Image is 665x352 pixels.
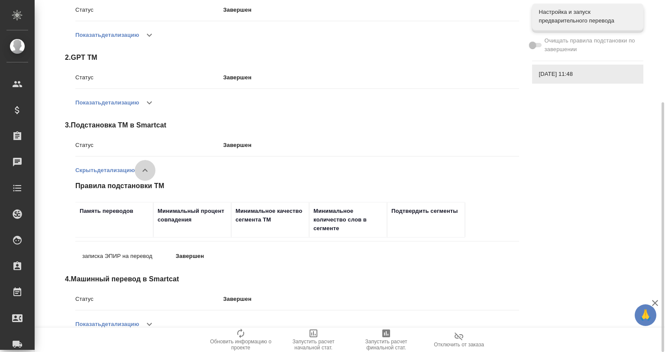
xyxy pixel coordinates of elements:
p: Завершен [223,295,519,303]
p: Завершен [223,73,519,82]
div: Подтвердить сегменты [391,207,458,215]
button: Отключить от заказа [423,328,495,352]
div: Настройка и запуск предварительного перевода [532,3,643,29]
button: Запустить расчет финальной стат. [350,328,423,352]
p: Завершен [223,6,519,14]
span: Настройка и запуск предварительного перевода [539,8,636,25]
span: 3 . Подстановка ТМ в Smartcat [65,120,519,130]
p: Статус [75,73,223,82]
button: Показатьдетализацию [75,25,139,46]
p: Статус [75,6,223,14]
span: Отключить от заказа [434,342,484,348]
span: Правила подстановки TM [75,181,474,191]
p: Статус [75,141,223,150]
div: Память переводов [80,207,133,215]
button: Показатьдетализацию [75,92,139,113]
button: Запустить расчет начальной стат. [277,328,350,352]
span: 2 . GPT TM [65,52,519,63]
div: Минимальный процент совпадения [158,207,227,224]
p: Статус [75,295,223,303]
span: Очищать правила подстановки по завершении [545,36,637,54]
button: Показатьдетализацию [75,314,139,335]
div: Минимальное качество сегмента TM [236,207,305,224]
button: 🙏 [635,304,656,326]
span: Обновить информацию о проекте [210,339,272,351]
div: Минимальное количество слов в сегменте [313,207,383,233]
span: Запустить расчет начальной стат. [282,339,345,351]
p: Завершен [223,141,519,150]
button: Обновить информацию о проекте [204,328,277,352]
button: Скрытьдетализацию [75,160,135,181]
div: [DATE] 11:48 [532,65,643,84]
p: записка ЭПИР на перевод [82,252,176,261]
span: [DATE] 11:48 [539,70,636,78]
span: 🙏 [638,306,653,324]
span: Запустить расчет финальной стат. [355,339,417,351]
span: 4 . Машинный перевод в Smartcat [65,274,519,284]
p: Завершен [176,252,269,261]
